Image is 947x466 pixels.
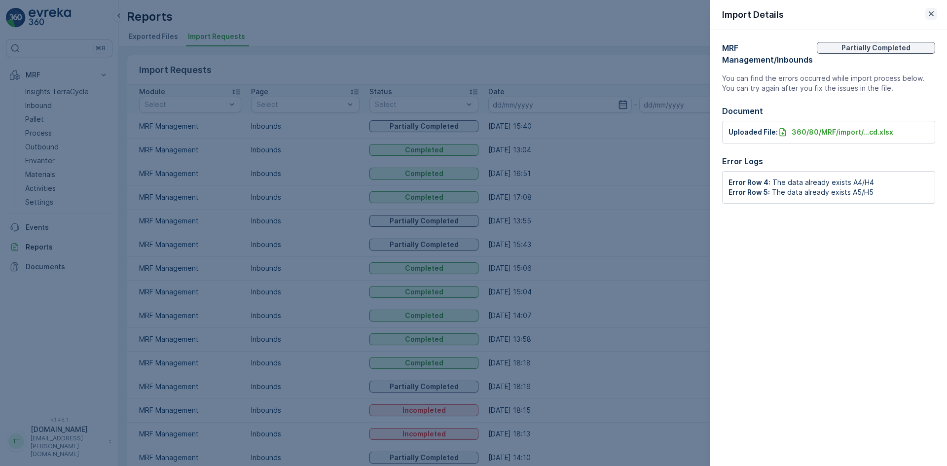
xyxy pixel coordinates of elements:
p: MRF Management / Inbounds [722,42,817,66]
p: You can find the errors occurred while import process below. You can try again after you fix the ... [722,73,935,93]
p: The data already exists A5/H5 [772,187,874,197]
p: Import Details [722,8,784,22]
p: The data already exists A4/H4 [772,178,874,187]
p: Uploaded File: [728,127,778,137]
p: 360/80/MRF/import/...cd.xlsx [792,127,893,137]
p: Error Row 5: [728,187,770,197]
p: Error Logs [722,155,935,167]
a: 360/80/MRF/import/...cd.xlsx [778,127,893,137]
p: Partially Completed [841,43,911,53]
p: Error Row 4: [728,178,770,187]
button: Partially Completed [817,42,935,54]
p: Document [722,105,935,117]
